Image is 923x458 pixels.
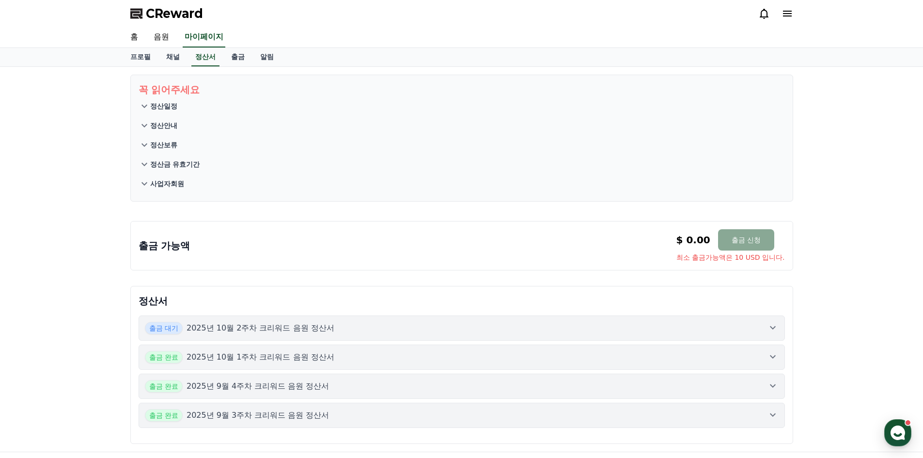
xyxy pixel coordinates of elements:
[145,351,183,363] span: 출금 완료
[123,27,146,47] a: 홈
[64,307,125,332] a: 대화
[191,48,219,66] a: 정산서
[139,155,785,174] button: 정산금 유효기간
[146,6,203,21] span: CReward
[676,233,710,247] p: $ 0.00
[89,322,100,330] span: 대화
[3,307,64,332] a: 홈
[150,322,161,330] span: 설정
[139,294,785,308] p: 정산서
[139,96,785,116] button: 정산일정
[187,410,329,421] p: 2025년 9월 3주차 크리워드 음원 정산서
[145,380,183,393] span: 출금 완료
[139,345,785,370] button: 출금 완료 2025년 10월 1주차 크리워드 음원 정산서
[139,403,785,428] button: 출금 완료 2025년 9월 3주차 크리워드 음원 정산서
[139,174,785,193] button: 사업자회원
[139,116,785,135] button: 정산안내
[145,322,183,334] span: 출금 대기
[183,27,225,47] a: 마이페이지
[187,322,334,334] p: 2025년 10월 2주차 크리워드 음원 정산서
[150,140,177,150] p: 정산보류
[676,253,785,262] span: 최소 출금가능액은 10 USD 입니다.
[31,322,36,330] span: 홈
[125,307,186,332] a: 설정
[187,380,329,392] p: 2025년 9월 4주차 크리워드 음원 정산서
[123,48,158,66] a: 프로필
[718,229,774,251] button: 출금 신청
[139,239,190,253] p: 출금 가능액
[223,48,252,66] a: 출금
[130,6,203,21] a: CReward
[150,101,177,111] p: 정산일정
[139,135,785,155] button: 정산보류
[187,351,334,363] p: 2025년 10월 1주차 크리워드 음원 정산서
[139,316,785,341] button: 출금 대기 2025년 10월 2주차 크리워드 음원 정산서
[150,179,184,189] p: 사업자회원
[252,48,282,66] a: 알림
[150,121,177,130] p: 정산안내
[158,48,188,66] a: 채널
[146,27,177,47] a: 음원
[139,374,785,399] button: 출금 완료 2025년 9월 4주차 크리워드 음원 정산서
[139,83,785,96] p: 꼭 읽어주세요
[145,409,183,422] span: 출금 완료
[150,159,200,169] p: 정산금 유효기간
